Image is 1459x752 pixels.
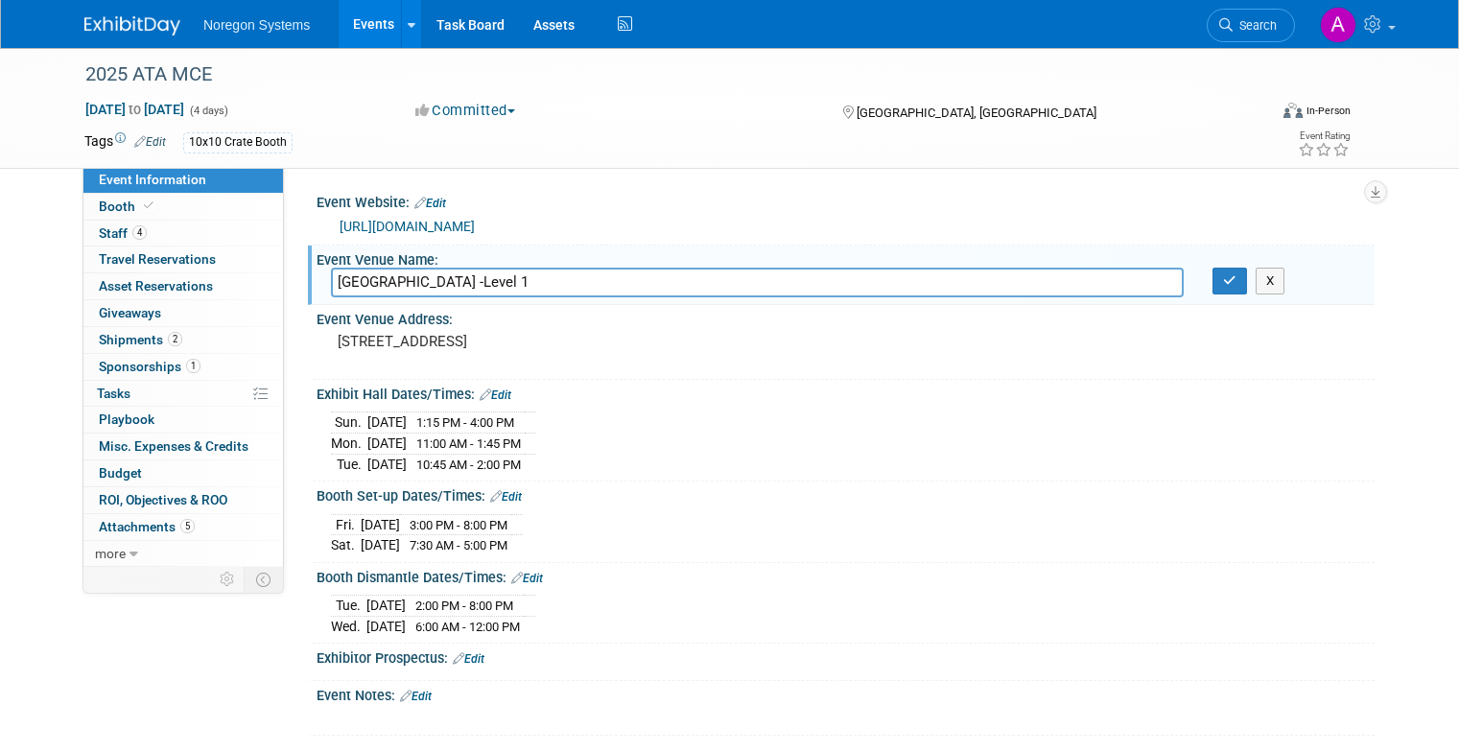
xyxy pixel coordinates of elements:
[367,434,407,455] td: [DATE]
[99,251,216,267] span: Travel Reservations
[331,596,366,617] td: Tue.
[83,247,283,272] a: Travel Reservations
[97,386,130,401] span: Tasks
[132,225,147,240] span: 4
[415,599,513,613] span: 2:00 PM - 8:00 PM
[416,458,521,472] span: 10:45 AM - 2:00 PM
[1306,104,1351,118] div: In-Person
[1164,100,1351,129] div: Event Format
[183,132,293,153] div: 10x10 Crate Booth
[83,354,283,380] a: Sponsorships1
[1298,131,1350,141] div: Event Rating
[83,327,283,353] a: Shipments2
[331,454,367,474] td: Tue.
[95,546,126,561] span: more
[453,652,484,666] a: Edit
[83,273,283,299] a: Asset Reservations
[490,490,522,504] a: Edit
[331,535,361,555] td: Sat.
[83,381,283,407] a: Tasks
[83,407,283,433] a: Playbook
[99,172,206,187] span: Event Information
[317,380,1375,405] div: Exhibit Hall Dates/Times:
[317,188,1375,213] div: Event Website:
[317,563,1375,588] div: Booth Dismantle Dates/Times:
[83,514,283,540] a: Attachments5
[338,333,737,350] pre: [STREET_ADDRESS]
[99,225,147,241] span: Staff
[340,219,475,234] a: [URL][DOMAIN_NAME]
[126,102,144,117] span: to
[400,690,432,703] a: Edit
[83,300,283,326] a: Giveaways
[168,332,182,346] span: 2
[317,681,1375,706] div: Event Notes:
[409,101,523,121] button: Committed
[84,101,185,118] span: [DATE] [DATE]
[245,567,284,592] td: Toggle Event Tabs
[99,199,157,214] span: Booth
[416,436,521,451] span: 11:00 AM - 1:45 PM
[367,412,407,434] td: [DATE]
[99,359,200,374] span: Sponsorships
[416,415,514,430] span: 1:15 PM - 4:00 PM
[366,596,406,617] td: [DATE]
[480,388,511,402] a: Edit
[79,58,1243,92] div: 2025 ATA MCE
[83,541,283,567] a: more
[1256,268,1285,294] button: X
[331,514,361,535] td: Fri.
[317,482,1375,506] div: Booth Set-up Dates/Times:
[1320,7,1356,43] img: Ali Connell
[83,167,283,193] a: Event Information
[84,16,180,35] img: ExhibitDay
[317,305,1375,329] div: Event Venue Address:
[211,567,245,592] td: Personalize Event Tab Strip
[83,460,283,486] a: Budget
[83,221,283,247] a: Staff4
[83,434,283,459] a: Misc. Expenses & Credits
[511,572,543,585] a: Edit
[415,620,520,634] span: 6:00 AM - 12:00 PM
[186,359,200,373] span: 1
[83,487,283,513] a: ROI, Objectives & ROO
[414,197,446,210] a: Edit
[331,434,367,455] td: Mon.
[857,106,1096,120] span: [GEOGRAPHIC_DATA], [GEOGRAPHIC_DATA]
[144,200,153,211] i: Booth reservation complete
[361,514,400,535] td: [DATE]
[99,438,248,454] span: Misc. Expenses & Credits
[410,538,507,552] span: 7:30 AM - 5:00 PM
[99,305,161,320] span: Giveaways
[1207,9,1295,42] a: Search
[99,519,195,534] span: Attachments
[367,454,407,474] td: [DATE]
[99,492,227,507] span: ROI, Objectives & ROO
[99,411,154,427] span: Playbook
[99,278,213,294] span: Asset Reservations
[317,246,1375,270] div: Event Venue Name:
[410,518,507,532] span: 3:00 PM - 8:00 PM
[317,644,1375,669] div: Exhibitor Prospectus:
[180,519,195,533] span: 5
[366,616,406,636] td: [DATE]
[134,135,166,149] a: Edit
[331,616,366,636] td: Wed.
[188,105,228,117] span: (4 days)
[99,332,182,347] span: Shipments
[203,17,310,33] span: Noregon Systems
[331,412,367,434] td: Sun.
[99,465,142,481] span: Budget
[83,194,283,220] a: Booth
[84,131,166,153] td: Tags
[1233,18,1277,33] span: Search
[361,535,400,555] td: [DATE]
[1283,103,1303,118] img: Format-Inperson.png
